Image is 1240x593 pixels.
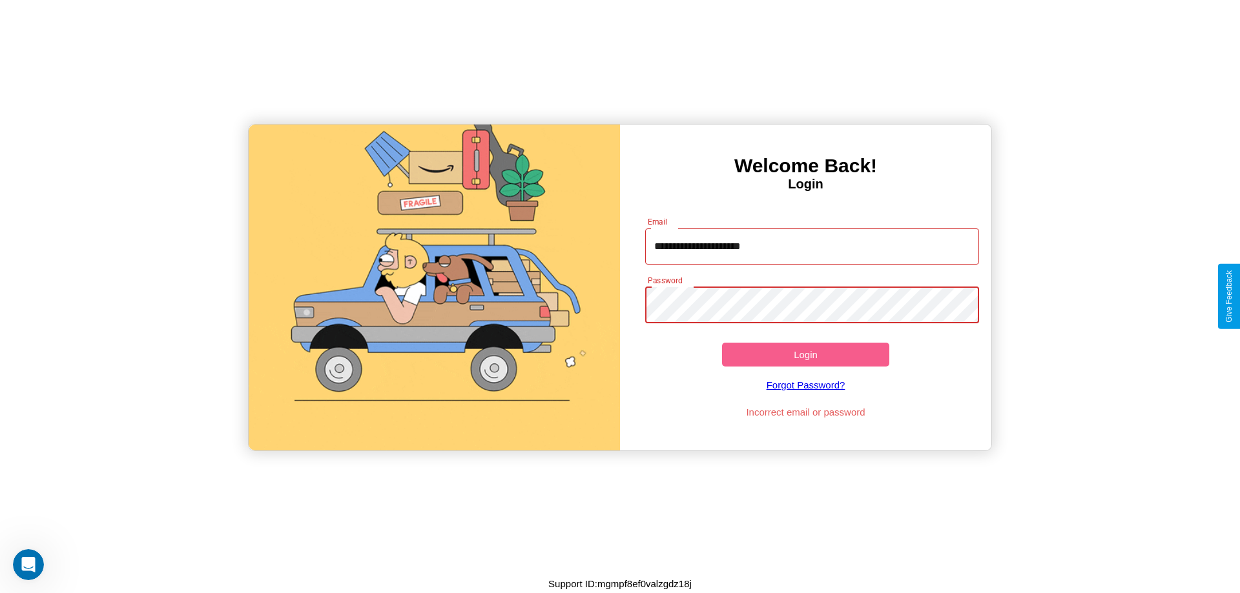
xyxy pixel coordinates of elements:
p: Support ID: mgmpf8ef0valzgdz18j [548,575,692,592]
h3: Welcome Back! [620,155,991,177]
h4: Login [620,177,991,192]
div: Give Feedback [1224,270,1234,323]
button: Login [722,343,889,367]
p: Incorrect email or password [639,403,973,421]
iframe: Intercom live chat [13,549,44,580]
img: gif [249,125,620,450]
label: Password [648,275,682,286]
a: Forgot Password? [639,367,973,403]
label: Email [648,216,668,227]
